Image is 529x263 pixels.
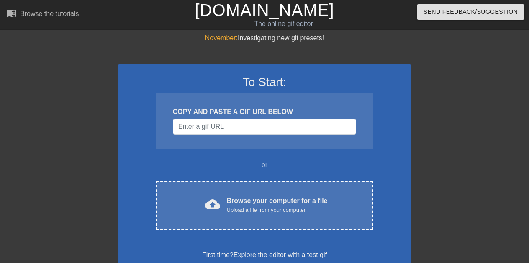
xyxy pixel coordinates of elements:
[227,196,328,214] div: Browse your computer for a file
[129,250,400,260] div: First time?
[140,160,389,170] div: or
[173,107,356,117] div: COPY AND PASTE A GIF URL BELOW
[173,119,356,135] input: Username
[7,8,81,21] a: Browse the tutorials!
[129,75,400,89] h3: To Start:
[180,19,386,29] div: The online gif editor
[417,4,524,20] button: Send Feedback/Suggestion
[227,206,328,214] div: Upload a file from your computer
[424,7,518,17] span: Send Feedback/Suggestion
[118,33,411,43] div: Investigating new gif presets!
[205,197,220,212] span: cloud_upload
[20,10,81,17] div: Browse the tutorials!
[195,1,334,19] a: [DOMAIN_NAME]
[7,8,17,18] span: menu_book
[205,34,238,42] span: November:
[234,251,327,258] a: Explore the editor with a test gif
